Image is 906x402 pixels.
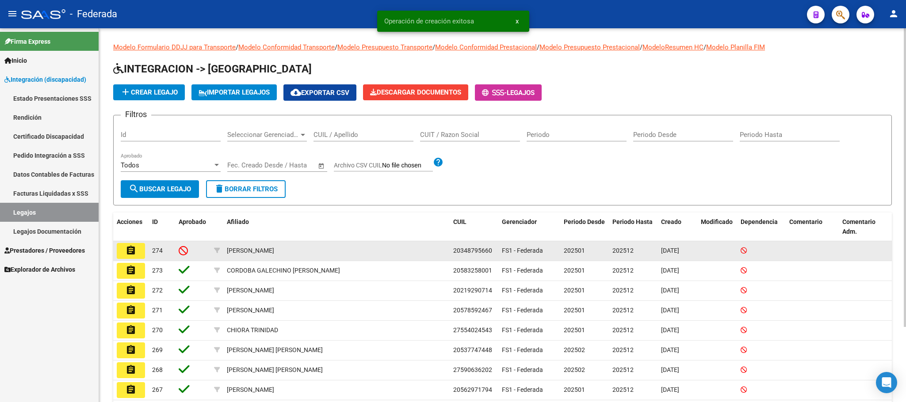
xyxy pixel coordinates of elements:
button: Open calendar [317,161,327,171]
button: IMPORTAR LEGAJOS [191,84,277,100]
span: Firma Express [4,37,50,46]
span: Integración (discapacidad) [4,75,86,84]
datatable-header-cell: Periodo Desde [560,212,609,242]
span: Acciones [117,218,142,225]
span: 202512 [612,386,634,393]
datatable-header-cell: Periodo Hasta [609,212,658,242]
span: 20562971794 [453,386,492,393]
span: Borrar Filtros [214,185,278,193]
span: [DATE] [661,326,679,334]
span: 202501 [564,307,585,314]
span: 269 [152,346,163,353]
span: FS1 - Federada [502,287,543,294]
a: Modelo Conformidad Transporte [238,43,335,51]
mat-icon: assignment [126,265,136,276]
span: 20348795660 [453,247,492,254]
span: 202502 [564,366,585,373]
a: Modelo Formulario DDJJ para Transporte [113,43,236,51]
span: Inicio [4,56,27,65]
button: Exportar CSV [283,84,356,101]
span: Exportar CSV [291,89,349,97]
span: Explorador de Archivos [4,265,75,274]
a: Modelo Conformidad Prestacional [435,43,537,51]
div: [PERSON_NAME] [227,305,274,315]
span: FS1 - Federada [502,346,543,353]
mat-icon: assignment [126,364,136,375]
span: Comentario [789,218,822,225]
span: - [482,89,507,97]
span: 267 [152,386,163,393]
span: Afiliado [227,218,249,225]
span: 202501 [564,247,585,254]
a: Modelo Presupuesto Transporte [337,43,432,51]
mat-icon: add [120,87,131,97]
button: Borrar Filtros [206,180,286,198]
mat-icon: assignment [126,384,136,395]
span: [DATE] [661,307,679,314]
input: Fecha fin [271,161,314,169]
button: Crear Legajo [113,84,185,100]
span: FS1 - Federada [502,267,543,274]
datatable-header-cell: Modificado [697,212,737,242]
span: CUIL [453,218,466,225]
span: 202512 [612,346,634,353]
mat-icon: assignment [126,285,136,296]
span: ID [152,218,158,225]
span: 202512 [612,326,634,334]
span: [DATE] [661,386,679,393]
span: 202501 [564,386,585,393]
span: 273 [152,267,163,274]
mat-icon: assignment [126,325,136,335]
datatable-header-cell: Afiliado [223,212,450,242]
datatable-header-cell: Acciones [113,212,149,242]
span: Todos [121,161,139,169]
div: CORDOBA GALECHINO [PERSON_NAME] [227,265,340,276]
datatable-header-cell: ID [149,212,175,242]
div: [PERSON_NAME] [227,385,274,395]
datatable-header-cell: Aprobado [175,212,210,242]
span: IMPORTAR LEGAJOS [199,88,270,96]
span: 202502 [564,346,585,353]
span: Operación de creación exitosa [384,17,474,26]
span: [DATE] [661,366,679,373]
span: Gerenciador [502,218,537,225]
datatable-header-cell: Comentario [786,212,839,242]
span: 202512 [612,287,634,294]
span: Creado [661,218,681,225]
span: 202501 [564,267,585,274]
a: ModeloResumen HC [642,43,703,51]
datatable-header-cell: CUIL [450,212,498,242]
span: x [516,17,519,25]
span: INTEGRACION -> [GEOGRAPHIC_DATA] [113,63,312,75]
span: 274 [152,247,163,254]
span: [DATE] [661,346,679,353]
button: Buscar Legajo [121,180,199,198]
datatable-header-cell: Creado [658,212,697,242]
span: Periodo Hasta [612,218,653,225]
datatable-header-cell: Gerenciador [498,212,560,242]
span: - Federada [70,4,117,24]
div: [PERSON_NAME] [PERSON_NAME] [227,345,323,355]
span: [DATE] [661,287,679,294]
span: 202501 [564,287,585,294]
span: [DATE] [661,247,679,254]
a: Modelo Presupuesto Prestacional [539,43,640,51]
span: Dependencia [741,218,778,225]
span: 27554024543 [453,326,492,334]
span: 202512 [612,307,634,314]
input: Fecha inicio [227,161,263,169]
button: -Legajos [475,84,542,101]
mat-icon: help [433,157,443,167]
span: Periodo Desde [564,218,605,225]
span: 20219290714 [453,287,492,294]
mat-icon: assignment [126,345,136,355]
mat-icon: person [888,8,899,19]
span: FS1 - Federada [502,386,543,393]
span: FS1 - Federada [502,247,543,254]
div: CHIORA TRINIDAD [227,325,278,335]
mat-icon: search [129,183,139,194]
div: [PERSON_NAME] [227,246,274,256]
span: 271 [152,307,163,314]
span: FS1 - Federada [502,326,543,334]
span: 270 [152,326,163,334]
